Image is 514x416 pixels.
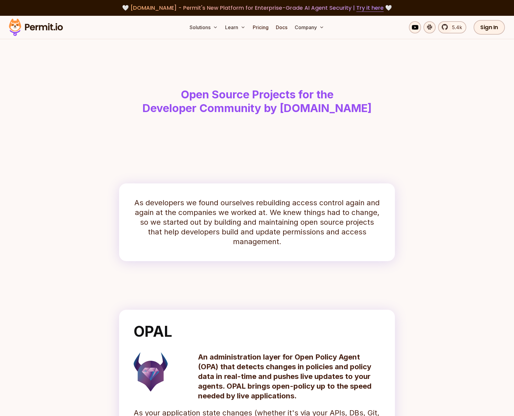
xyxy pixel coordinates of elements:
h1: Open Source Projects for the Developer Community by [DOMAIN_NAME] [101,88,413,115]
a: Sign In [474,20,505,35]
img: Permit logo [6,17,66,38]
img: opal [134,352,168,391]
a: 5.4k [438,21,466,33]
button: Solutions [187,21,220,33]
a: Docs [273,21,290,33]
h2: OPAL [134,324,380,339]
p: As developers we found ourselves rebuilding access control again and again at the companies we wo... [134,198,380,247]
a: Try it here [356,4,384,12]
a: Pricing [250,21,271,33]
span: [DOMAIN_NAME] - Permit's New Platform for Enterprise-Grade AI Agent Security | [130,4,384,12]
div: 🤍 🤍 [15,4,499,12]
button: Learn [223,21,248,33]
span: 5.4k [448,24,462,31]
p: An administration layer for Open Policy Agent (OPA) that detects changes in policies and policy d... [198,352,380,401]
button: Company [292,21,327,33]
